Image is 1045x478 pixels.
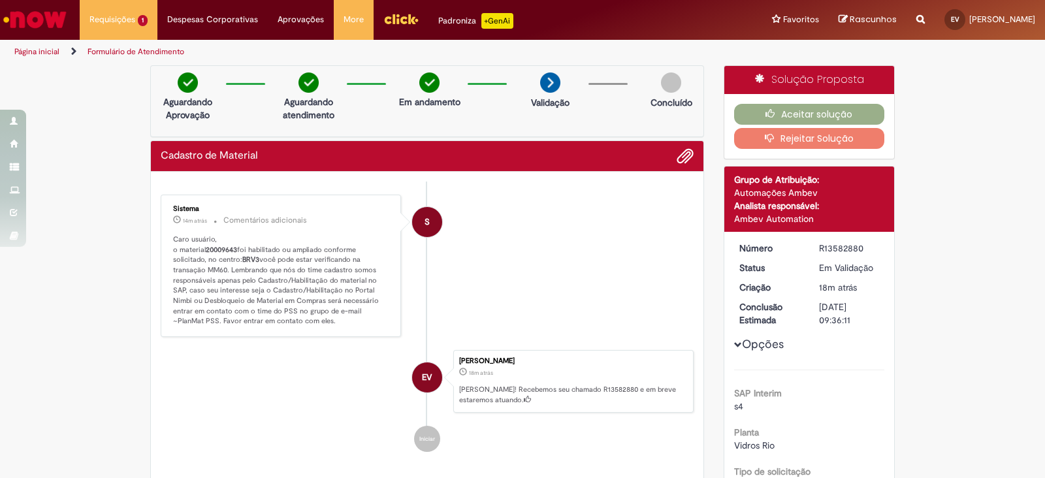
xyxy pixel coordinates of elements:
[167,13,258,26] span: Despesas Corporativas
[734,466,811,477] b: Tipo de solicitação
[438,13,513,29] div: Padroniza
[819,281,880,294] div: 30/09/2025 16:36:04
[161,150,258,162] h2: Cadastro de Material Histórico de tíquete
[183,217,207,225] span: 14m atrás
[173,234,391,327] p: Caro usuário, o material foi habilitado ou ampliado conforme solicitado, no centro: você pode est...
[839,14,897,26] a: Rascunhos
[425,206,430,238] span: S
[156,95,219,121] p: Aguardando Aprovação
[419,72,440,93] img: check-circle-green.png
[734,173,885,186] div: Grupo de Atribuição:
[89,13,135,26] span: Requisições
[469,369,493,377] span: 18m atrás
[383,9,419,29] img: click_logo_yellow_360x200.png
[651,96,692,109] p: Concluído
[734,400,743,412] span: s4
[819,261,880,274] div: Em Validação
[734,104,885,125] button: Aceitar solução
[173,205,391,213] div: Sistema
[161,350,694,413] li: Eric Larghi Vargas
[819,300,880,327] div: [DATE] 09:36:11
[783,13,819,26] span: Favoritos
[344,13,364,26] span: More
[734,387,782,399] b: SAP Interim
[242,255,259,264] b: BRV3
[734,439,775,451] span: Vidros Rio
[734,212,885,225] div: Ambev Automation
[14,46,59,57] a: Página inicial
[481,13,513,29] p: +GenAi
[298,72,319,93] img: check-circle-green.png
[734,199,885,212] div: Analista responsável:
[412,362,442,392] div: Eric Larghi Vargas
[1,7,69,33] img: ServiceNow
[183,217,207,225] time: 30/09/2025 16:40:03
[661,72,681,93] img: img-circle-grey.png
[540,72,560,93] img: arrow-next.png
[724,66,895,94] div: Solução Proposta
[399,95,460,108] p: Em andamento
[88,46,184,57] a: Formulário de Atendimento
[278,13,324,26] span: Aprovações
[10,40,687,64] ul: Trilhas de página
[531,96,570,109] p: Validação
[951,15,959,24] span: EV
[730,281,810,294] dt: Criação
[138,15,148,26] span: 1
[734,426,759,438] b: Planta
[223,215,307,226] small: Comentários adicionais
[734,128,885,149] button: Rejeitar Solução
[730,242,810,255] dt: Número
[412,207,442,237] div: System
[469,369,493,377] time: 30/09/2025 16:36:04
[819,281,857,293] span: 18m atrás
[677,148,694,165] button: Adicionar anexos
[178,72,198,93] img: check-circle-green.png
[161,182,694,465] ul: Histórico de tíquete
[730,261,810,274] dt: Status
[459,357,686,365] div: [PERSON_NAME]
[969,14,1035,25] span: [PERSON_NAME]
[819,281,857,293] time: 30/09/2025 16:36:04
[730,300,810,327] dt: Conclusão Estimada
[206,245,237,255] b: 20009643
[277,95,340,121] p: Aguardando atendimento
[734,186,885,199] div: Automações Ambev
[422,362,432,393] span: EV
[850,13,897,25] span: Rascunhos
[819,242,880,255] div: R13582880
[459,385,686,405] p: [PERSON_NAME]! Recebemos seu chamado R13582880 e em breve estaremos atuando.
